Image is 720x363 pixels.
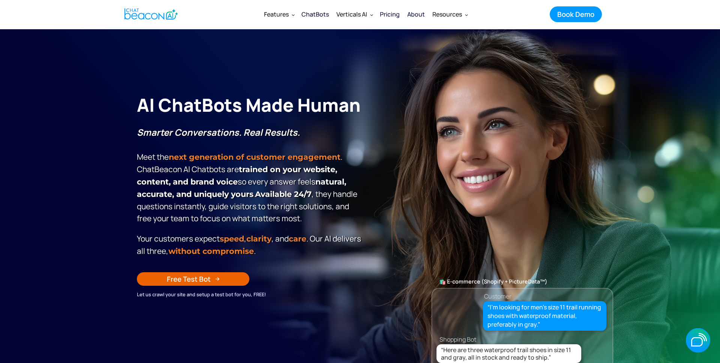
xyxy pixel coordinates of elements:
[432,276,613,287] div: 🛍️ E-commerce (Shopify + PictureData™)
[168,246,254,256] span: without compromise
[301,9,329,19] div: ChatBots
[169,152,340,162] strong: next generation of customer engagement
[550,6,602,22] a: Book Demo
[484,291,511,301] div: Customer
[429,5,471,23] div: Resources
[255,189,312,199] strong: Available 24/7
[407,9,425,19] div: About
[137,232,364,257] p: Your customers expect , , and . Our Al delivers all three, .
[557,9,594,19] div: Book Demo
[246,234,271,243] span: clarity
[264,9,289,19] div: Features
[380,9,400,19] div: Pricing
[432,9,462,19] div: Resources
[167,274,211,284] div: Free Test Bot
[137,290,364,298] div: Let us crawl your site and setup a test bot for you, FREE!
[118,5,182,23] a: home
[403,4,429,24] a: About
[336,9,367,19] div: Verticals AI
[137,272,249,286] a: Free Test Bot
[487,303,602,329] div: “I’m looking for men’s size 11 trail running shoes with waterproof material, preferably in gray.”
[292,13,295,16] img: Dropdown
[137,126,364,224] p: Meet the . ChatBeacon Al Chatbots are so every answer feels , they handle questions instantly, gu...
[215,277,220,281] img: Arrow
[333,5,376,23] div: Verticals AI
[370,13,373,16] img: Dropdown
[137,126,300,138] strong: Smarter Conversations. Real Results.
[289,234,306,243] span: care
[465,13,468,16] img: Dropdown
[260,5,298,23] div: Features
[298,4,333,24] a: ChatBots
[137,93,364,117] h1: AI ChatBots Made Human
[376,4,403,24] a: Pricing
[220,234,244,243] strong: speed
